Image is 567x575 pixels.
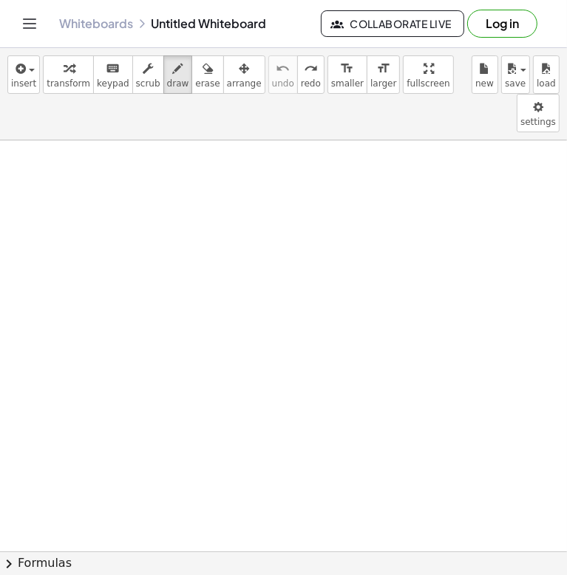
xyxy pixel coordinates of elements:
[136,78,160,89] span: scrub
[272,78,294,89] span: undo
[11,78,36,89] span: insert
[43,55,94,94] button: transform
[167,78,189,89] span: draw
[276,60,290,78] i: undo
[93,55,133,94] button: keyboardkeypad
[301,78,321,89] span: redo
[106,60,120,78] i: keyboard
[333,17,452,30] span: Collaborate Live
[467,10,537,38] button: Log in
[195,78,220,89] span: erase
[97,78,129,89] span: keypad
[520,117,556,127] span: settings
[223,55,265,94] button: arrange
[537,78,556,89] span: load
[533,55,560,94] button: load
[475,78,494,89] span: new
[340,60,354,78] i: format_size
[163,55,193,94] button: draw
[376,60,390,78] i: format_size
[268,55,298,94] button: undoundo
[321,10,464,37] button: Collaborate Live
[304,60,318,78] i: redo
[327,55,367,94] button: format_sizesmaller
[18,12,41,35] button: Toggle navigation
[227,78,262,89] span: arrange
[407,78,449,89] span: fullscreen
[403,55,453,94] button: fullscreen
[331,78,364,89] span: smaller
[297,55,325,94] button: redoredo
[47,78,90,89] span: transform
[132,55,164,94] button: scrub
[370,78,396,89] span: larger
[472,55,498,94] button: new
[7,55,40,94] button: insert
[191,55,223,94] button: erase
[501,55,530,94] button: save
[59,16,133,31] a: Whiteboards
[367,55,400,94] button: format_sizelarger
[517,94,560,132] button: settings
[505,78,526,89] span: save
